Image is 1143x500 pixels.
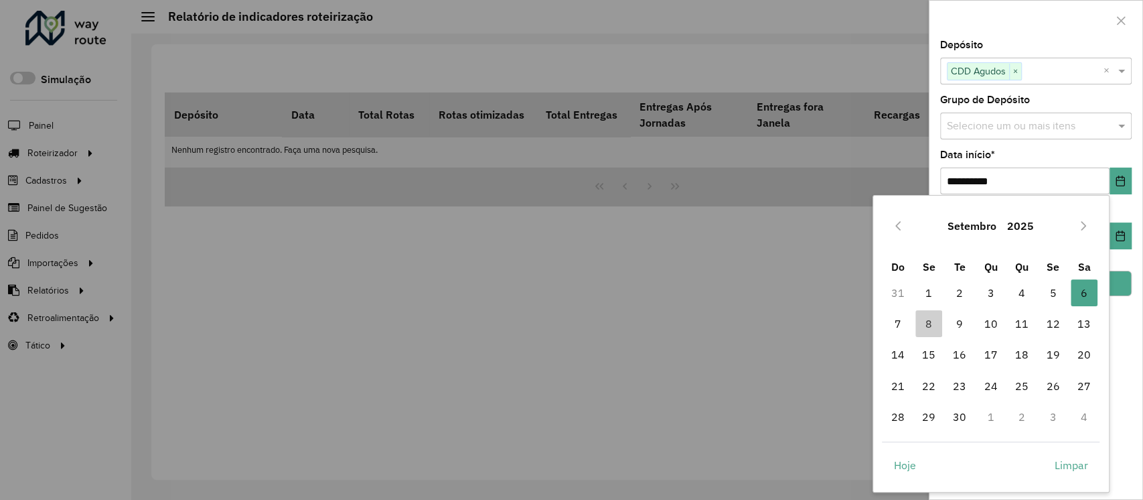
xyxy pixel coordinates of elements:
[1008,341,1035,368] span: 18
[1069,277,1099,308] td: 6
[882,401,913,432] td: 28
[1015,260,1028,273] span: Qu
[1039,341,1066,368] span: 19
[887,215,909,237] button: Previous Month
[1071,279,1097,306] span: 6
[882,371,913,401] td: 21
[944,308,975,339] td: 9
[872,195,1110,493] div: Choose Date
[922,260,935,273] span: Se
[1043,452,1099,479] button: Limpar
[1006,401,1037,432] td: 2
[1008,373,1035,399] span: 25
[944,371,975,401] td: 23
[882,452,927,479] button: Hoje
[884,341,911,368] span: 14
[915,373,942,399] span: 22
[1037,401,1068,432] td: 3
[940,92,1030,108] label: Grupo de Depósito
[913,401,944,432] td: 29
[915,403,942,430] span: 29
[978,310,1004,337] span: 10
[1039,279,1066,306] span: 5
[1110,168,1132,194] button: Choose Date
[1077,260,1090,273] span: Sa
[1008,310,1035,337] span: 11
[882,277,913,308] td: 31
[984,260,998,273] span: Qu
[1103,63,1115,79] span: Clear all
[946,341,973,368] span: 16
[882,339,913,370] td: 14
[1006,339,1037,370] td: 18
[946,310,973,337] span: 9
[913,277,944,308] td: 1
[884,373,911,399] span: 21
[1006,277,1037,308] td: 4
[975,371,1006,401] td: 24
[915,341,942,368] span: 15
[891,260,904,273] span: Do
[946,403,973,430] span: 30
[1037,308,1068,339] td: 12
[1069,401,1099,432] td: 4
[1037,277,1068,308] td: 5
[1008,279,1035,306] span: 4
[940,37,983,53] label: Depósito
[1039,310,1066,337] span: 12
[1039,373,1066,399] span: 26
[913,371,944,401] td: 22
[975,339,1006,370] td: 17
[893,457,915,473] span: Hoje
[978,373,1004,399] span: 24
[1006,308,1037,339] td: 11
[975,401,1006,432] td: 1
[944,277,975,308] td: 2
[1069,308,1099,339] td: 13
[1047,260,1059,273] span: Se
[1037,371,1068,401] td: 26
[1055,457,1088,473] span: Limpar
[1037,339,1068,370] td: 19
[1110,223,1132,249] button: Choose Date
[884,403,911,430] span: 28
[1071,373,1097,399] span: 27
[978,341,1004,368] span: 17
[946,279,973,306] span: 2
[1069,339,1099,370] td: 20
[946,373,973,399] span: 23
[913,339,944,370] td: 15
[978,279,1004,306] span: 3
[915,310,942,337] span: 8
[940,147,995,163] label: Data início
[915,279,942,306] span: 1
[884,310,911,337] span: 7
[954,260,966,273] span: Te
[1006,371,1037,401] td: 25
[975,277,1006,308] td: 3
[1073,215,1094,237] button: Next Month
[1071,341,1097,368] span: 20
[1002,210,1039,242] button: Choose Year
[1009,64,1021,80] span: ×
[1071,310,1097,337] span: 13
[975,308,1006,339] td: 10
[942,210,1002,242] button: Choose Month
[913,308,944,339] td: 8
[1069,371,1099,401] td: 27
[944,339,975,370] td: 16
[944,401,975,432] td: 30
[882,308,913,339] td: 7
[947,63,1009,79] span: CDD Agudos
